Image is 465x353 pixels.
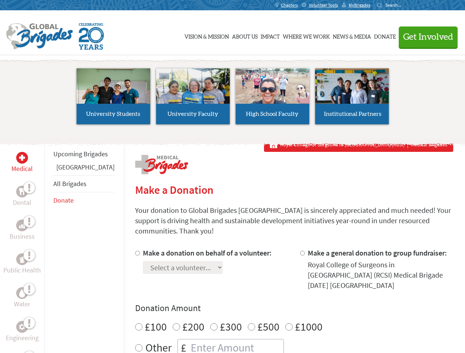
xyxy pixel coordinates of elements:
[16,220,28,231] div: Business
[324,111,381,117] span: Institutional Partners
[19,256,25,263] img: Public Health
[135,155,188,174] img: logo-medical.png
[6,333,39,343] p: Engineering
[232,17,258,54] a: About Us
[309,2,338,8] span: Volunteer Tools
[16,253,28,265] div: Public Health
[77,68,150,124] a: University Students
[308,260,453,290] div: Royal College of Surgeons in [GEOGRAPHIC_DATA] (RCSI) Medical Brigade [DATE] [GEOGRAPHIC_DATA]
[135,183,453,196] h2: Make a Donation
[3,253,41,275] a: Public HealthPublic Health
[79,23,104,50] img: Global Brigades Celebrating 20 Years
[295,320,323,334] label: £1000
[403,33,453,42] span: Get Involved
[16,186,28,197] div: Dental
[19,188,25,195] img: Dental
[53,175,115,192] li: All Brigades
[184,17,229,54] a: Vision & Mission
[53,150,108,158] a: Upcoming Brigades
[77,68,150,117] img: menu_brigades_submenu_1.jpg
[246,111,299,117] span: High School Faculty
[349,2,370,8] span: MyBrigades
[53,179,87,188] a: All Brigades
[315,68,389,124] a: Institutional Partners
[53,162,115,175] li: Greece
[236,68,309,124] a: High School Faculty
[16,321,28,333] div: Engineering
[14,287,30,309] a: WaterWater
[53,196,74,204] a: Donate
[10,220,35,242] a: BusinessBusiness
[13,186,31,208] a: DentalDental
[13,197,31,208] p: Dental
[11,164,33,174] p: Medical
[135,302,453,314] h4: Donation Amount
[156,68,230,124] a: University Faculty
[315,68,389,117] img: menu_brigades_submenu_4.jpg
[16,152,28,164] div: Medical
[236,68,309,104] img: menu_brigades_submenu_3.jpg
[143,248,272,257] label: Make a donation on behalf of a volunteer:
[281,2,298,8] span: Chapters
[53,146,115,162] li: Upcoming Brigades
[16,287,28,299] div: Water
[156,68,230,118] img: menu_brigades_submenu_2.jpg
[10,231,35,242] p: Business
[374,17,396,54] a: Donate
[11,152,33,174] a: MedicalMedical
[53,192,115,208] li: Donate
[145,320,167,334] label: £100
[261,17,280,54] a: Impact
[86,111,140,117] span: University Students
[399,26,458,47] button: Get Involved
[19,289,25,297] img: Water
[3,265,41,275] p: Public Health
[283,17,330,54] a: Where We Work
[6,321,39,343] a: EngineeringEngineering
[385,2,406,8] input: Search...
[6,23,73,50] img: Global Brigades Logo
[220,320,242,334] label: £300
[308,248,447,257] label: Make a general donation to group fundraiser:
[19,222,25,228] img: Business
[56,163,115,171] a: [GEOGRAPHIC_DATA]
[14,299,30,309] p: Water
[135,205,453,236] p: Your donation to Global Brigades [GEOGRAPHIC_DATA] is sincerely appreciated and much needed! Your...
[257,320,279,334] label: £500
[19,324,25,330] img: Engineering
[19,155,25,161] img: Medical
[333,17,371,54] a: News & Media
[168,111,218,117] span: University Faculty
[182,320,204,334] label: £200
